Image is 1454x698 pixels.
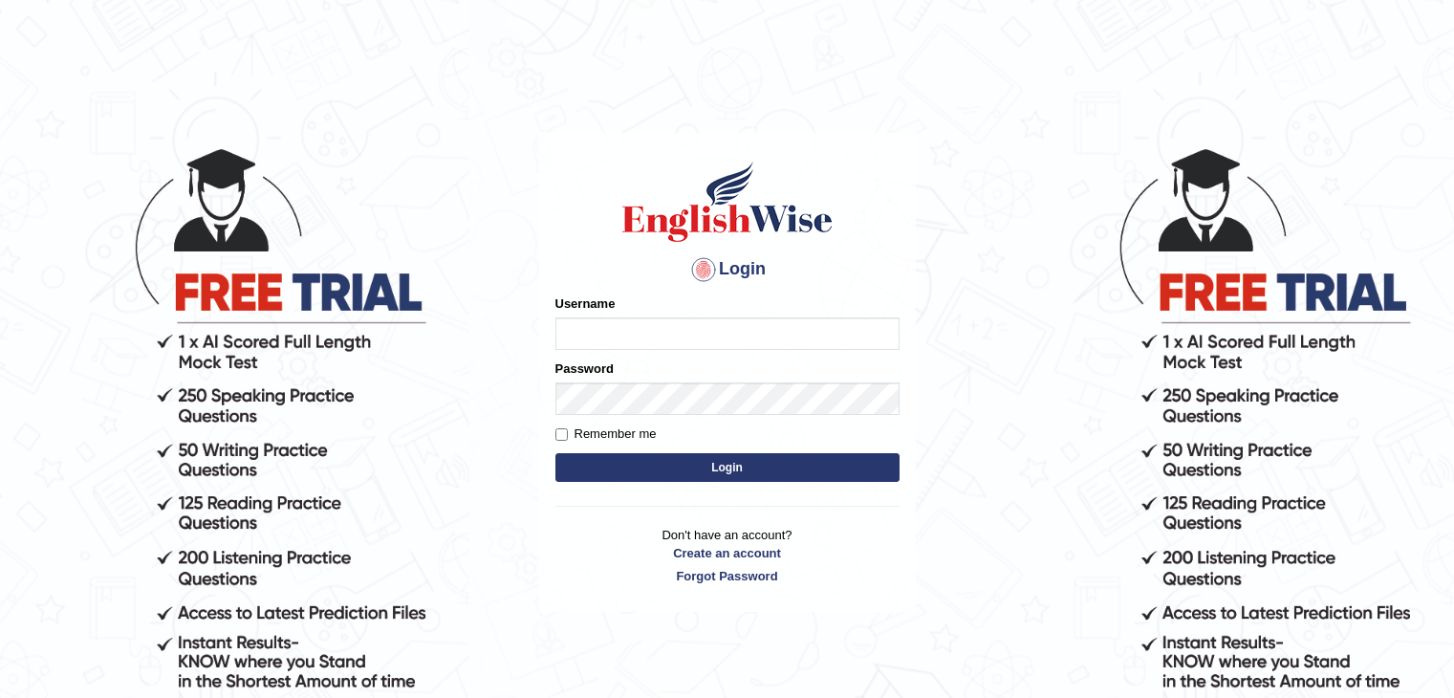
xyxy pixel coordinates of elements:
label: Username [555,294,616,313]
button: Login [555,453,900,482]
label: Remember me [555,425,657,444]
p: Don't have an account? [555,526,900,585]
input: Remember me [555,428,568,441]
a: Forgot Password [555,567,900,585]
h4: Login [555,254,900,285]
label: Password [555,360,614,378]
a: Create an account [555,544,900,562]
img: Logo of English Wise sign in for intelligent practice with AI [618,159,836,245]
